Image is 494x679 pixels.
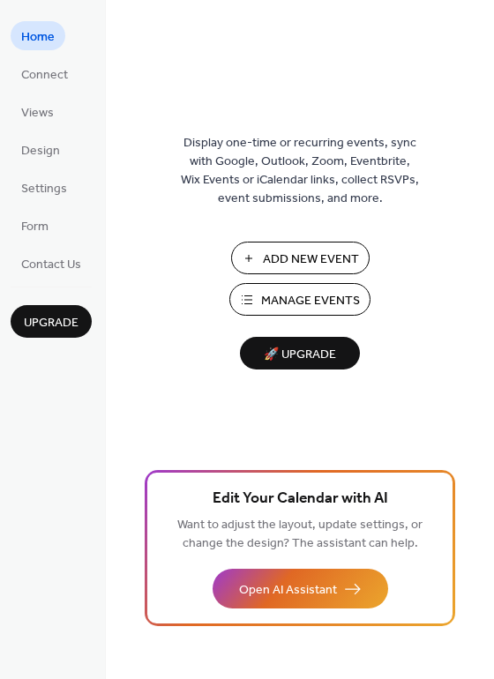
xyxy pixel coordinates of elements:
[239,581,337,600] span: Open AI Assistant
[11,305,92,338] button: Upgrade
[261,292,360,310] span: Manage Events
[21,256,81,274] span: Contact Us
[213,569,388,608] button: Open AI Assistant
[231,242,370,274] button: Add New Event
[11,21,65,50] a: Home
[251,343,349,367] span: 🚀 Upgrade
[263,250,359,269] span: Add New Event
[21,28,55,47] span: Home
[11,173,78,202] a: Settings
[11,249,92,278] a: Contact Us
[21,180,67,198] span: Settings
[21,66,68,85] span: Connect
[177,513,423,556] span: Want to adjust the layout, update settings, or change the design? The assistant can help.
[11,59,79,88] a: Connect
[24,314,79,332] span: Upgrade
[181,134,419,208] span: Display one-time or recurring events, sync with Google, Outlook, Zoom, Eventbrite, Wix Events or ...
[11,135,71,164] a: Design
[21,104,54,123] span: Views
[229,283,370,316] button: Manage Events
[11,97,64,126] a: Views
[21,142,60,160] span: Design
[240,337,360,369] button: 🚀 Upgrade
[11,211,59,240] a: Form
[213,487,388,511] span: Edit Your Calendar with AI
[21,218,49,236] span: Form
